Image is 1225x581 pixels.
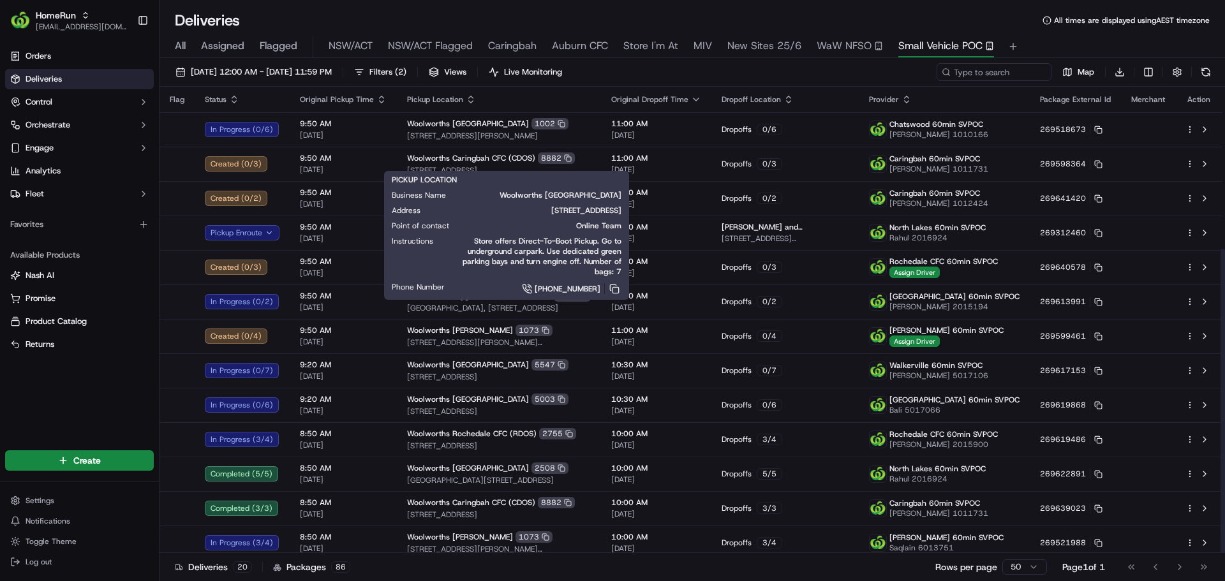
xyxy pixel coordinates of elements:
img: ww.png [870,466,886,482]
span: [DATE] [300,302,387,313]
span: [DATE] [300,406,387,416]
span: Dropoffs [722,503,752,513]
span: Dropoffs [722,331,752,341]
span: Saqlain 6013751 [889,543,1004,553]
span: Product Catalog [26,316,87,327]
span: Point of contact [392,221,449,231]
span: Promise [26,293,56,304]
span: [DATE] [611,165,701,175]
div: Page 1 of 1 [1062,561,1105,573]
div: 0 / 6 [757,399,782,411]
div: 8882 [538,152,575,164]
span: [DATE] [611,474,701,485]
img: ww.png [870,293,886,310]
span: Analytics [26,165,61,177]
button: Product Catalog [5,311,154,332]
span: [STREET_ADDRESS] [407,510,591,520]
span: All times are displayed using AEST timezone [1054,15,1210,26]
span: [DATE] [300,543,387,554]
input: Type to search [937,63,1051,81]
span: Caringbah 60min SVPOC [889,188,980,198]
button: Pickup Enroute [205,225,279,240]
img: ww.png [870,121,886,138]
span: Instructions [392,236,433,246]
span: [DATE] [611,199,701,209]
span: Engage [26,142,54,154]
span: [PERSON_NAME] 5017106 [889,371,988,381]
span: Woolworths [PERSON_NAME] [407,325,513,335]
button: HomeRun [36,9,76,22]
div: 3 / 4 [757,434,782,445]
div: Packages [273,561,350,573]
button: Orchestrate [5,115,154,135]
span: [DATE] [611,406,701,416]
span: 8:50 AM [300,429,387,439]
span: North Lakes 60min SVPOC [889,223,986,233]
span: Package External Id [1040,94,1111,105]
span: Business Name [392,190,446,200]
span: [DATE] [300,130,387,140]
a: [PHONE_NUMBER] [465,282,621,296]
a: Nash AI [10,270,149,281]
button: 269312460 [1040,228,1102,238]
span: Woolworths [GEOGRAPHIC_DATA] [466,190,621,200]
span: Store offers Direct-To-Boot Pickup. Go to underground carpark. Use dedicated green parking bays a... [454,236,621,277]
span: [DATE] [611,440,701,450]
span: Assigned [201,38,244,54]
span: Original Pickup Time [300,94,374,105]
span: Filters [369,66,406,78]
span: 10:00 AM [611,429,701,439]
button: 269622891 [1040,469,1102,479]
span: [PERSON_NAME] 60min SVPOC [889,325,1004,335]
div: 0 / 3 [757,261,782,273]
button: [EMAIL_ADDRESS][DOMAIN_NAME] [36,22,127,32]
img: ww.png [870,156,886,172]
img: ww.png [870,224,886,241]
span: Woolworths [GEOGRAPHIC_DATA] [407,394,529,404]
span: Fleet [26,188,44,200]
span: Deliveries [26,73,62,85]
div: 5003 [531,393,568,405]
span: 10:30 AM [611,394,701,404]
span: [DATE] [611,543,701,554]
button: 269619486 [1040,434,1102,445]
span: Bali 5017066 [889,405,1020,415]
button: Promise [5,288,154,309]
span: [STREET_ADDRESS][PERSON_NAME] [407,131,591,141]
span: ( 2 ) [395,66,406,78]
span: 11:00 AM [611,119,701,129]
button: 269640578 [1040,262,1102,272]
span: Woolworths Rochedale CFC (RDOS) [407,429,537,439]
span: [PERSON_NAME] and [PERSON_NAME] [722,222,849,232]
div: 3 / 3 [757,503,782,514]
span: 8:50 AM [300,532,387,542]
span: [STREET_ADDRESS] [407,441,591,451]
span: All [175,38,186,54]
span: Online Team [470,221,621,231]
span: 269521988 [1040,538,1086,548]
span: [PERSON_NAME] 1011731 [889,508,988,518]
span: Woolworths [GEOGRAPHIC_DATA] [407,119,529,129]
div: 1073 [516,325,553,336]
div: 0 / 2 [757,296,782,307]
span: 9:20 AM [300,394,387,404]
span: Assign Driver [889,267,940,278]
span: [DATE] [300,509,387,519]
span: [GEOGRAPHIC_DATA] 60min SVPOC [889,291,1020,302]
span: Log out [26,557,52,567]
button: Refresh [1197,63,1215,81]
span: Status [205,94,226,105]
span: Store I'm At [623,38,678,54]
button: Map [1057,63,1100,81]
span: Create [73,454,101,467]
div: 3 / 4 [757,537,782,548]
button: HomeRunHomeRun[EMAIL_ADDRESS][DOMAIN_NAME] [5,5,132,36]
div: 20 [233,561,252,573]
span: Auburn CFC [552,38,608,54]
span: [STREET_ADDRESS] [441,205,621,216]
span: Returns [26,339,54,350]
span: 9:50 AM [300,188,387,198]
span: Live Monitoring [504,66,562,78]
span: Chatswood 60min SVPOC [889,119,983,129]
